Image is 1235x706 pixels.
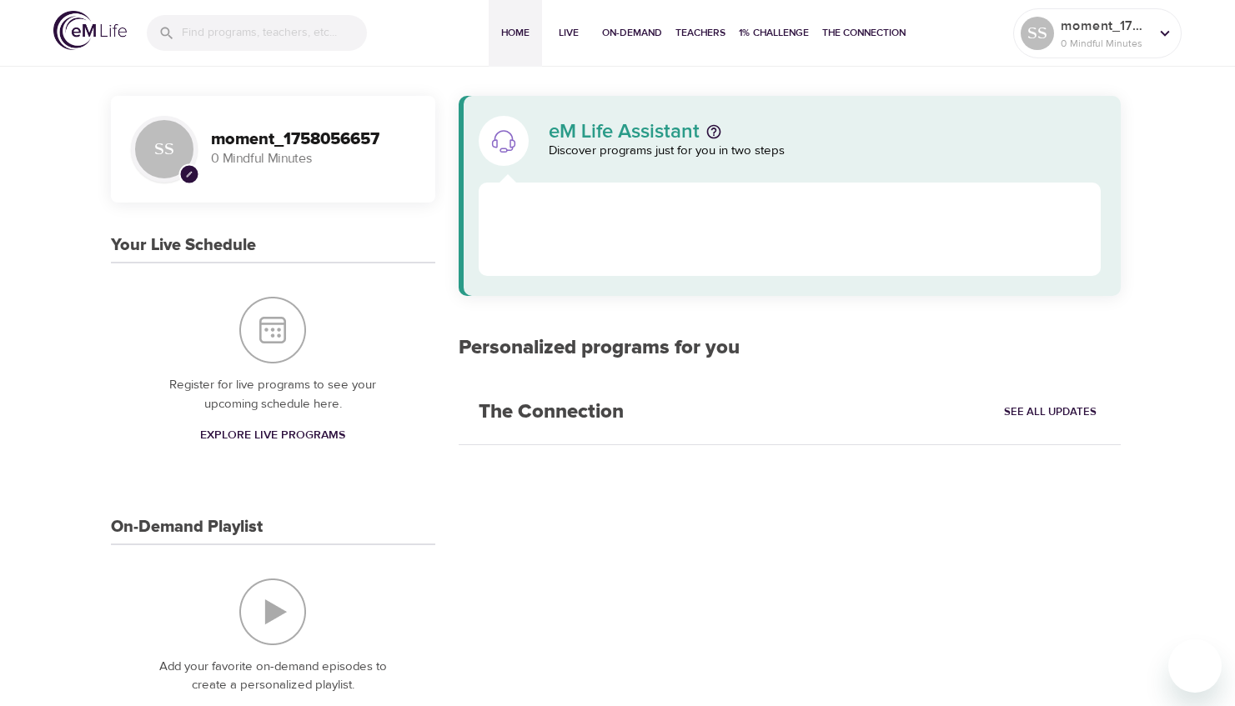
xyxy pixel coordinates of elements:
p: 0 Mindful Minutes [1061,36,1149,51]
span: On-Demand [602,24,662,42]
span: Home [495,24,535,42]
h3: On-Demand Playlist [111,518,263,537]
span: Teachers [675,24,725,42]
h3: Your Live Schedule [111,236,256,255]
p: Add your favorite on-demand episodes to create a personalized playlist. [144,658,402,695]
p: Register for live programs to see your upcoming schedule here. [144,376,402,413]
p: 0 Mindful Minutes [211,149,415,168]
img: eM Life Assistant [490,128,517,154]
a: See All Updates [1000,399,1101,425]
img: logo [53,11,127,50]
span: 1% Challenge [739,24,809,42]
p: moment_1758056657 [1061,16,1149,36]
a: Explore Live Programs [193,420,352,451]
h2: The Connection [459,380,644,444]
p: Discover programs just for you in two steps [549,142,1102,161]
span: Explore Live Programs [200,425,345,446]
iframe: Button to launch messaging window [1168,639,1222,693]
img: On-Demand Playlist [239,578,306,645]
h2: Personalized programs for you [459,336,1122,360]
p: eM Life Assistant [549,122,700,142]
div: SS [1021,17,1054,50]
span: See All Updates [1004,403,1097,422]
span: Live [549,24,589,42]
img: Your Live Schedule [239,297,306,363]
input: Find programs, teachers, etc... [182,15,367,51]
div: SS [131,116,198,183]
span: The Connection [822,24,906,42]
h3: moment_1758056657 [211,130,415,149]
